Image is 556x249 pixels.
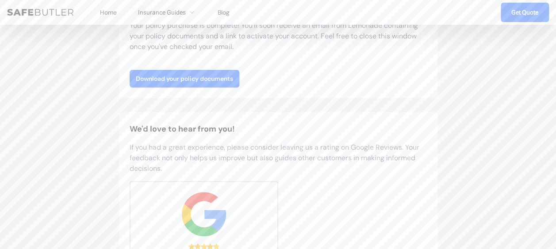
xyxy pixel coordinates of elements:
[501,3,549,22] a: Get Quote
[138,7,196,18] button: Insurance Guides
[182,192,226,236] img: google.svg
[218,8,230,16] a: Blog
[130,142,427,174] p: If you had a great experience, please consider leaving us a rating on Google Reviews. Your feedba...
[7,9,73,16] img: SafeButler Text Logo
[130,20,427,52] p: Your policy purchase is complete! You'll soon receive an email from Lemonade containing your poli...
[100,8,117,16] a: Home
[130,123,427,135] h2: We'd love to hear from you!
[130,70,239,87] a: Download your policy documents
